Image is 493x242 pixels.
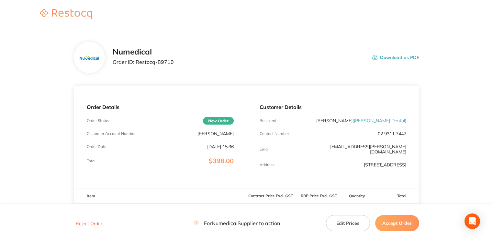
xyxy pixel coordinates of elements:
img: Restocq logo [34,9,98,19]
p: [PERSON_NAME] [197,131,234,136]
button: Reject Order [74,221,104,226]
span: New Order [203,117,234,125]
div: Open Intercom Messenger [465,213,480,229]
p: [DATE] 15:36 [207,144,234,149]
p: Customer Details [260,104,406,110]
p: Customer Account Number [87,131,136,136]
th: Contract Price Excl. GST [247,188,295,204]
p: Order Details [87,104,233,110]
p: 02 9311 7447 [378,131,406,136]
img: cms5aXVwZg [87,204,119,236]
p: Contact Number [260,131,289,136]
p: Recipient [260,118,276,123]
button: Download as PDF [372,47,419,67]
p: For Numedical Supplier to action [194,220,280,226]
p: Address [260,163,275,167]
th: Total [371,188,419,204]
p: [PERSON_NAME] [316,118,406,123]
button: Accept Order [375,215,419,231]
p: Order ID: Restocq- 89710 [113,59,174,65]
p: Order Date [87,144,106,149]
h2: Numedical [113,47,174,56]
span: ( [PERSON_NAME] Dental ) [353,118,406,124]
p: Order Status [87,118,109,123]
p: Total [87,159,95,163]
th: RRP Price Excl. GST [295,188,343,204]
p: Emaill [260,147,271,151]
th: Quantity [343,188,371,204]
p: [STREET_ADDRESS] [364,162,406,167]
button: Edit Prices [326,215,370,231]
span: $398.00 [209,157,234,165]
a: Restocq logo [34,9,98,20]
a: [EMAIL_ADDRESS][PERSON_NAME][DOMAIN_NAME] [330,144,406,155]
img: bTgzdmk4dA [79,54,100,61]
th: Item [74,188,246,204]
